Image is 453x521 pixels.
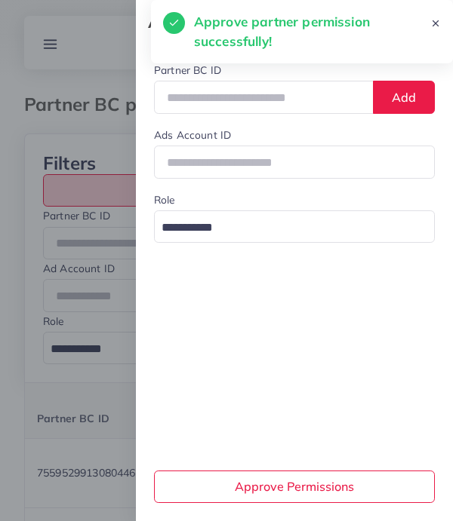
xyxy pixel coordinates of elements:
[154,192,175,207] label: Role
[194,12,430,51] h5: Approve partner permission successfully!
[154,127,231,143] label: Ads Account ID
[154,63,221,78] label: Partner BC ID
[154,210,435,243] div: Search for option
[148,8,411,35] strong: Add Partner BC
[156,216,415,239] input: Search for option
[235,479,354,494] span: Approve Permissions
[154,470,435,503] button: Approve Permissions
[373,81,435,113] button: Add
